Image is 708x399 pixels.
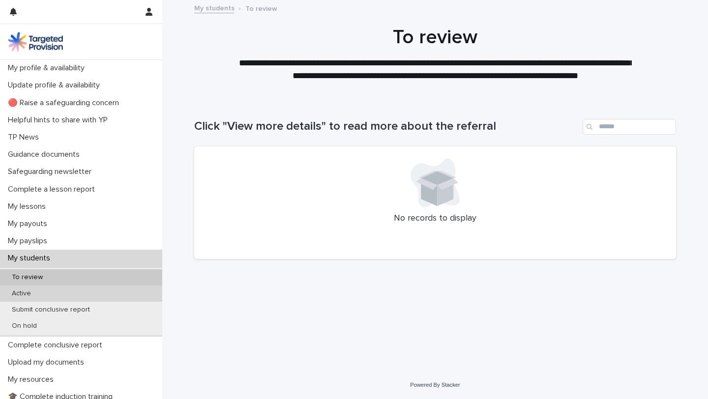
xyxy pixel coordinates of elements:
p: 🔴 Raise a safeguarding concern [4,98,127,108]
p: TP News [4,133,47,142]
h1: To review [194,26,676,49]
p: Complete conclusive report [4,341,110,350]
p: My resources [4,375,61,384]
p: Safeguarding newsletter [4,167,99,176]
p: Submit conclusive report [4,306,98,314]
p: My profile & availability [4,63,92,73]
p: On hold [4,322,45,330]
p: Helpful hints to share with YP [4,115,116,125]
p: Update profile & availability [4,81,108,90]
p: To review [245,2,277,13]
p: My students [4,254,58,263]
p: Guidance documents [4,150,88,159]
h1: Click "View more details" to read more about the referral [194,119,579,134]
p: To review [4,273,51,282]
p: Active [4,289,39,298]
p: My payslips [4,236,55,246]
p: Complete a lesson report [4,185,103,194]
a: Powered By Stacker [410,382,460,388]
a: My students [194,2,235,13]
p: No records to display [206,213,664,224]
img: M5nRWzHhSzIhMunXDL62 [8,32,63,52]
input: Search [583,119,676,135]
p: My lessons [4,202,54,211]
p: My payouts [4,219,55,228]
p: Upload my documents [4,358,92,367]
